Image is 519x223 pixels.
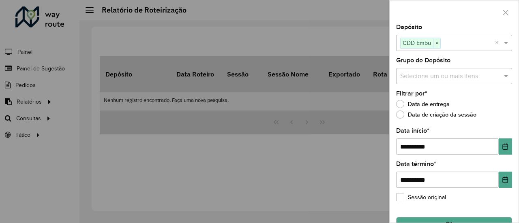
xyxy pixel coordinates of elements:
[396,100,450,108] label: Data de entrega
[396,193,446,202] label: Sessão original
[401,38,433,48] span: CDD Embu
[396,110,476,119] label: Data de criação da sessão
[495,38,502,48] span: Clear all
[396,55,450,65] label: Grupo de Depósito
[433,38,440,48] span: ×
[396,126,429,136] label: Data início
[499,138,512,155] button: Choose Date
[396,89,427,98] label: Filtrar por
[396,159,436,169] label: Data término
[499,172,512,188] button: Choose Date
[396,22,422,32] label: Depósito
